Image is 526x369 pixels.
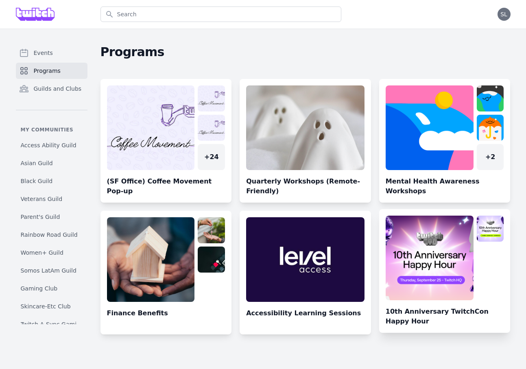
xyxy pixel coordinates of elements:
[34,49,53,57] span: Events
[16,281,87,296] a: Gaming Club
[21,195,63,203] span: Veterans Guild
[34,67,61,75] span: Programs
[16,174,87,188] a: Black Guild
[100,7,341,22] input: Search
[16,227,87,242] a: Rainbow Road Guild
[16,245,87,260] a: Women+ Guild
[21,141,76,149] span: Access Ability Guild
[500,11,507,17] span: SL
[16,8,55,21] img: Grove
[21,266,76,275] span: Somos LatAm Guild
[16,63,87,79] a: Programs
[21,177,53,185] span: Black Guild
[21,213,60,221] span: Parent's Guild
[21,320,83,328] span: Twitch A-Sync Gaming (TAG) Club
[16,210,87,224] a: Parent's Guild
[21,249,63,257] span: Women+ Guild
[16,263,87,278] a: Somos LatAm Guild
[21,302,71,310] span: Skincare-Etc Club
[16,299,87,314] a: Skincare-Etc Club
[16,138,87,153] a: Access Ability Guild
[16,81,87,97] a: Guilds and Clubs
[34,85,82,93] span: Guilds and Clubs
[16,45,87,61] a: Events
[498,8,511,21] button: SL
[16,317,87,332] a: Twitch A-Sync Gaming (TAG) Club
[100,45,511,59] h2: Programs
[21,231,78,239] span: Rainbow Road Guild
[16,127,87,133] p: My communities
[16,45,87,324] nav: Sidebar
[16,156,87,170] a: Asian Guild
[21,159,53,167] span: Asian Guild
[21,284,58,293] span: Gaming Club
[16,192,87,206] a: Veterans Guild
